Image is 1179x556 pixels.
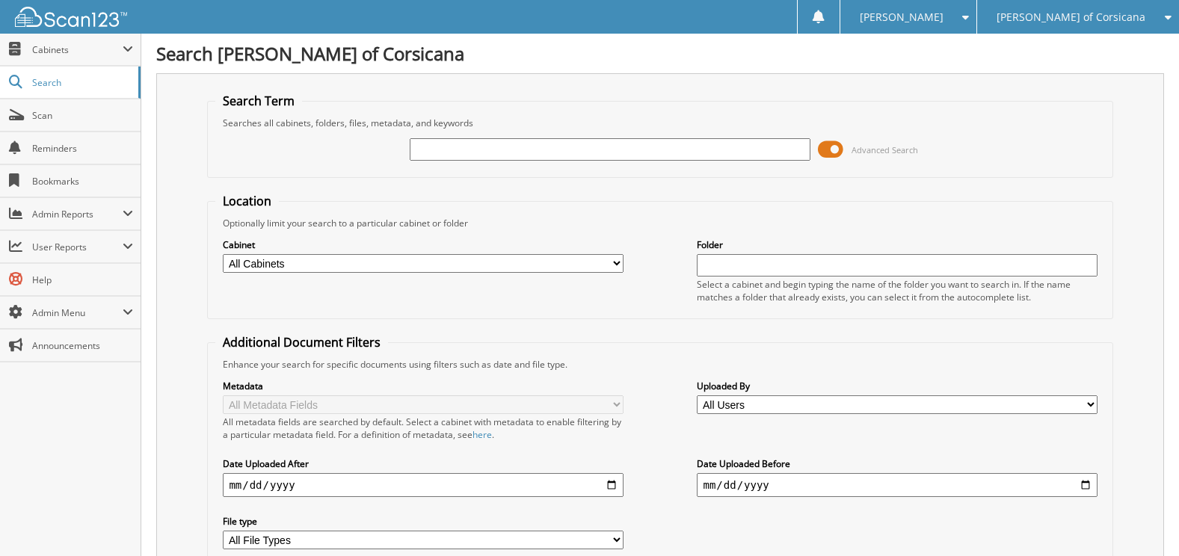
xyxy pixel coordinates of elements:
[997,13,1145,22] span: [PERSON_NAME] of Corsicana
[215,93,302,109] legend: Search Term
[32,109,133,122] span: Scan
[697,380,1097,392] label: Uploaded By
[223,416,623,441] div: All metadata fields are searched by default. Select a cabinet with metadata to enable filtering b...
[32,76,131,89] span: Search
[215,334,388,350] legend: Additional Document Filters
[697,278,1097,303] div: Select a cabinet and begin typing the name of the folder you want to search in. If the name match...
[32,306,123,319] span: Admin Menu
[32,208,123,220] span: Admin Reports
[32,274,133,286] span: Help
[215,358,1104,371] div: Enhance your search for specific documents using filters such as date and file type.
[697,238,1097,251] label: Folder
[860,13,943,22] span: [PERSON_NAME]
[852,144,918,155] span: Advanced Search
[223,380,623,392] label: Metadata
[32,241,123,253] span: User Reports
[32,339,133,352] span: Announcements
[223,457,623,470] label: Date Uploaded After
[215,193,279,209] legend: Location
[223,238,623,251] label: Cabinet
[32,142,133,155] span: Reminders
[32,43,123,56] span: Cabinets
[697,473,1097,497] input: end
[223,473,623,497] input: start
[697,457,1097,470] label: Date Uploaded Before
[472,428,492,441] a: here
[32,175,133,188] span: Bookmarks
[156,41,1164,66] h1: Search [PERSON_NAME] of Corsicana
[215,117,1104,129] div: Searches all cabinets, folders, files, metadata, and keywords
[223,515,623,528] label: File type
[15,7,127,27] img: scan123-logo-white.svg
[215,217,1104,229] div: Optionally limit your search to a particular cabinet or folder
